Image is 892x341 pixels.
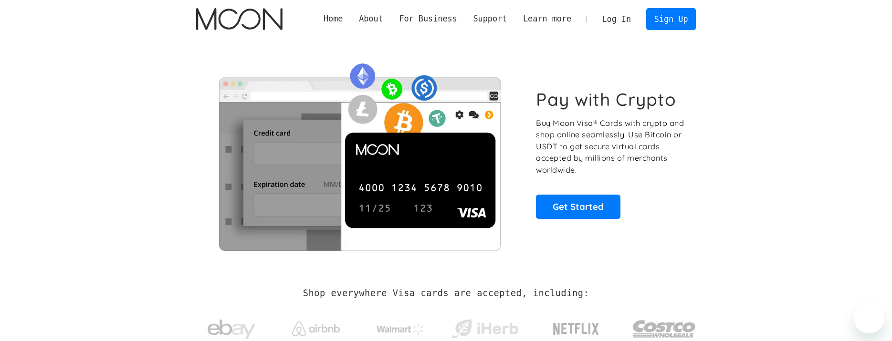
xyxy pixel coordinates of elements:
[854,303,884,333] iframe: Button to launch messaging window
[536,195,620,218] a: Get Started
[359,13,383,25] div: About
[280,312,351,341] a: Airbnb
[523,13,571,25] div: Learn more
[473,13,507,25] div: Support
[399,13,457,25] div: For Business
[536,117,685,176] p: Buy Moon Visa® Cards with crypto and shop online seamlessly! Use Bitcoin or USDT to get secure vi...
[536,89,676,110] h1: Pay with Crypto
[196,8,283,30] a: home
[515,13,579,25] div: Learn more
[303,288,589,299] h2: Shop everywhere Visa cards are accepted, including:
[594,9,639,30] a: Log In
[196,8,283,30] img: Moon Logo
[351,13,391,25] div: About
[646,8,696,30] a: Sign Up
[465,13,515,25] div: Support
[315,13,351,25] a: Home
[552,317,600,341] img: Netflix
[292,321,340,336] img: Airbnb
[391,13,465,25] div: For Business
[377,323,424,335] img: Walmart
[365,314,436,340] a: Walmart
[196,57,523,250] img: Moon Cards let you spend your crypto anywhere Visa is accepted.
